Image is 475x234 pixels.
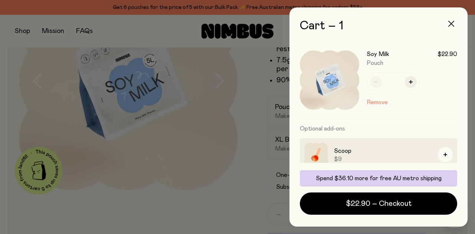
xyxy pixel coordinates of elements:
[367,98,388,107] button: Remove
[367,60,383,66] span: Pouch
[334,155,432,163] span: $9
[300,19,457,33] h2: Cart – 1
[346,198,412,209] span: $22.90 – Checkout
[438,50,457,58] span: $22.90
[304,175,453,182] p: Spend $36.10 more for free AU metro shipping
[367,50,389,58] h3: Soy Milk
[300,192,457,215] button: $22.90 – Checkout
[300,119,457,138] h3: Optional add-ons
[334,146,432,155] h3: Scoop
